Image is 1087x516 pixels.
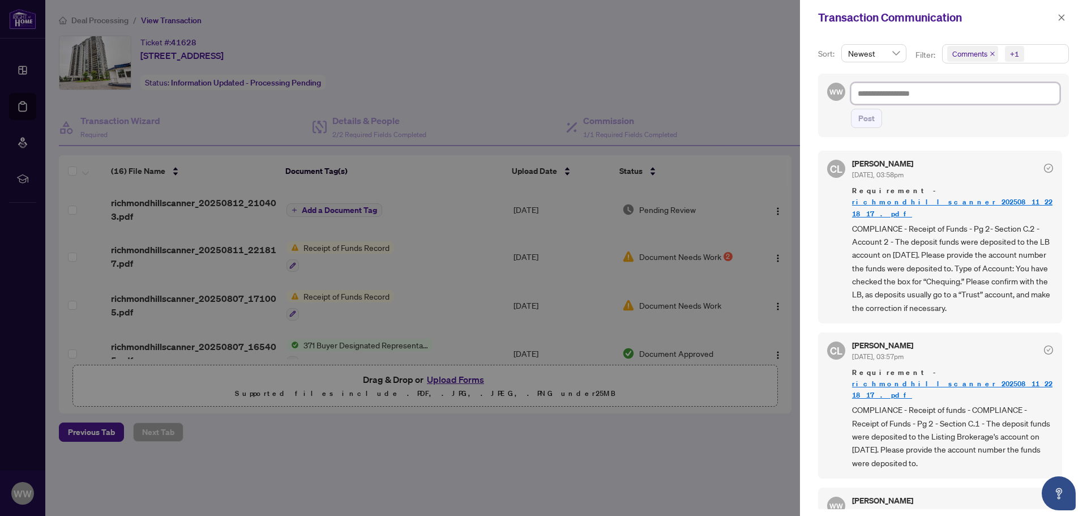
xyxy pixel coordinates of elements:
[818,9,1054,26] div: Transaction Communication
[851,109,882,128] button: Post
[830,343,842,359] span: CL
[830,161,842,177] span: CL
[1042,476,1076,510] button: Open asap
[852,222,1053,315] span: COMPLIANCE - Receipt of Funds - Pg 2- Section C.2 - Account 2 - The deposit funds were deposited ...
[852,197,1052,218] a: richmondhillscanner_20250811_221817.pdf
[829,500,843,511] span: WW
[852,403,1053,470] span: COMPLIANCE - Receipt of funds - COMPLIANCE - Receipt of Funds - Pg 2 - Section C.1 - The deposit ...
[1044,346,1053,355] span: check-circle
[1044,164,1053,173] span: check-circle
[915,49,937,61] p: Filter:
[1058,14,1065,22] span: close
[952,48,987,59] span: Comments
[848,45,900,62] span: Newest
[852,497,913,505] h5: [PERSON_NAME]
[852,352,904,361] span: [DATE], 03:57pm
[990,51,995,57] span: close
[947,46,998,62] span: Comments
[852,379,1052,400] a: richmondhillscanner_20250811_221817.pdf
[1010,48,1019,59] div: +1
[852,508,904,516] span: [DATE], 10:55pm
[852,170,904,179] span: [DATE], 03:58pm
[852,160,913,168] h5: [PERSON_NAME]
[852,367,1053,401] span: Requirement -
[829,86,843,97] span: WW
[818,48,837,60] p: Sort:
[852,342,913,349] h5: [PERSON_NAME]
[852,185,1053,219] span: Requirement -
